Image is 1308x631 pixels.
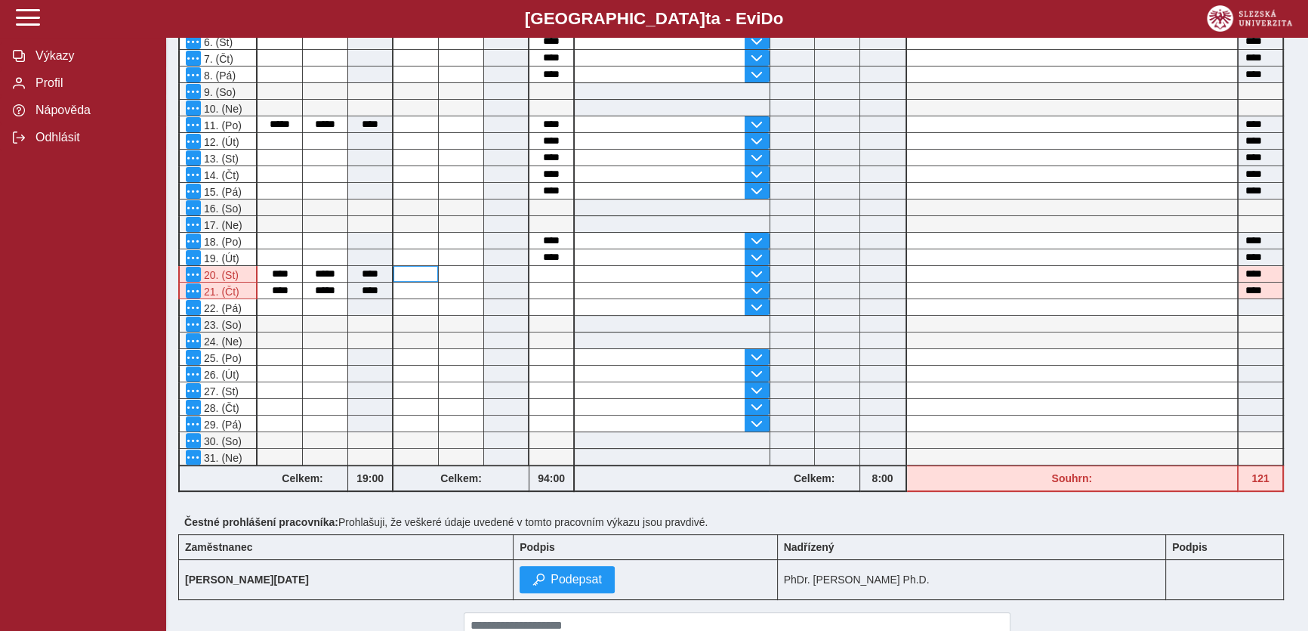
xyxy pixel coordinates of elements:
[186,367,201,382] button: Menu
[186,317,201,332] button: Menu
[185,541,252,553] b: Zaměstnanec
[186,150,201,165] button: Menu
[201,452,242,464] span: 31. (Ne)
[186,200,201,215] button: Menu
[186,333,201,348] button: Menu
[1239,466,1284,492] div: Fond pracovní doby (168 h) a součet hodin (121 h) se neshodují!
[31,104,153,117] span: Nápověda
[760,9,773,28] span: D
[201,53,233,65] span: 7. (Čt)
[186,267,201,282] button: Menu
[186,84,201,99] button: Menu
[186,134,201,149] button: Menu
[393,472,529,484] b: Celkem:
[258,472,347,484] b: Celkem:
[860,472,905,484] b: 8:00
[1207,5,1292,32] img: logo_web_su.png
[201,136,239,148] span: 12. (Út)
[201,119,242,131] span: 11. (Po)
[201,36,233,48] span: 6. (St)
[201,70,236,82] span: 8. (Pá)
[520,566,615,593] button: Podepsat
[201,252,239,264] span: 19. (Út)
[178,266,258,283] div: Po 6 hodinách nepřetržité práce je nutná přestávka v práci na jídlo a oddech v trvání nejméně 30 ...
[31,76,153,90] span: Profil
[201,319,242,331] span: 23. (So)
[201,286,239,298] span: 21. (Čt)
[186,283,201,298] button: Menu
[186,217,201,232] button: Menu
[186,184,201,199] button: Menu
[186,300,201,315] button: Menu
[201,352,242,364] span: 25. (Po)
[1239,472,1282,484] b: 121
[520,541,555,553] b: Podpis
[186,383,201,398] button: Menu
[201,203,242,215] span: 16. (So)
[201,385,239,397] span: 27. (St)
[201,336,242,348] span: 24. (Ne)
[186,167,201,182] button: Menu
[31,131,153,144] span: Odhlásit
[201,86,236,98] span: 9. (So)
[186,67,201,82] button: Menu
[186,250,201,265] button: Menu
[201,236,242,248] span: 18. (Po)
[201,103,242,115] span: 10. (Ne)
[201,186,242,198] span: 15. (Pá)
[770,472,859,484] b: Celkem:
[1051,472,1092,484] b: Souhrn:
[705,9,711,28] span: t
[186,416,201,431] button: Menu
[777,560,1165,600] td: PhDr. [PERSON_NAME] Ph.D.
[201,435,242,447] span: 30. (So)
[185,574,309,586] b: [PERSON_NAME][DATE]
[784,541,834,553] b: Nadřízený
[348,472,392,484] b: 19:00
[201,302,242,314] span: 22. (Pá)
[178,510,1296,534] div: Prohlašuji, že veškeré údaje uvedené v tomto pracovním výkazu jsou pravdivé.
[529,472,573,484] b: 94:00
[45,9,1263,29] b: [GEOGRAPHIC_DATA] a - Evi
[186,34,201,49] button: Menu
[773,9,784,28] span: o
[907,466,1239,492] div: Fond pracovní doby (168 h) a součet hodin (121 h) se neshodují!
[1172,541,1208,553] b: Podpis
[186,234,201,249] button: Menu
[186,433,201,448] button: Menu
[31,49,153,63] span: Výkazy
[201,369,239,381] span: 26. (Út)
[186,51,201,66] button: Menu
[186,101,201,116] button: Menu
[184,516,338,528] b: Čestné prohlášení pracovníka:
[201,402,239,414] span: 28. (Čt)
[186,400,201,415] button: Menu
[186,350,201,365] button: Menu
[178,283,258,299] div: Po 6 hodinách nepřetržité práce je nutná přestávka v práci na jídlo a oddech v trvání nejméně 30 ...
[201,419,242,431] span: 29. (Pá)
[201,219,242,231] span: 17. (Ne)
[551,573,602,586] span: Podepsat
[201,269,239,281] span: 20. (St)
[186,117,201,132] button: Menu
[186,450,201,465] button: Menu
[201,169,239,181] span: 14. (Čt)
[201,153,239,165] span: 13. (St)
